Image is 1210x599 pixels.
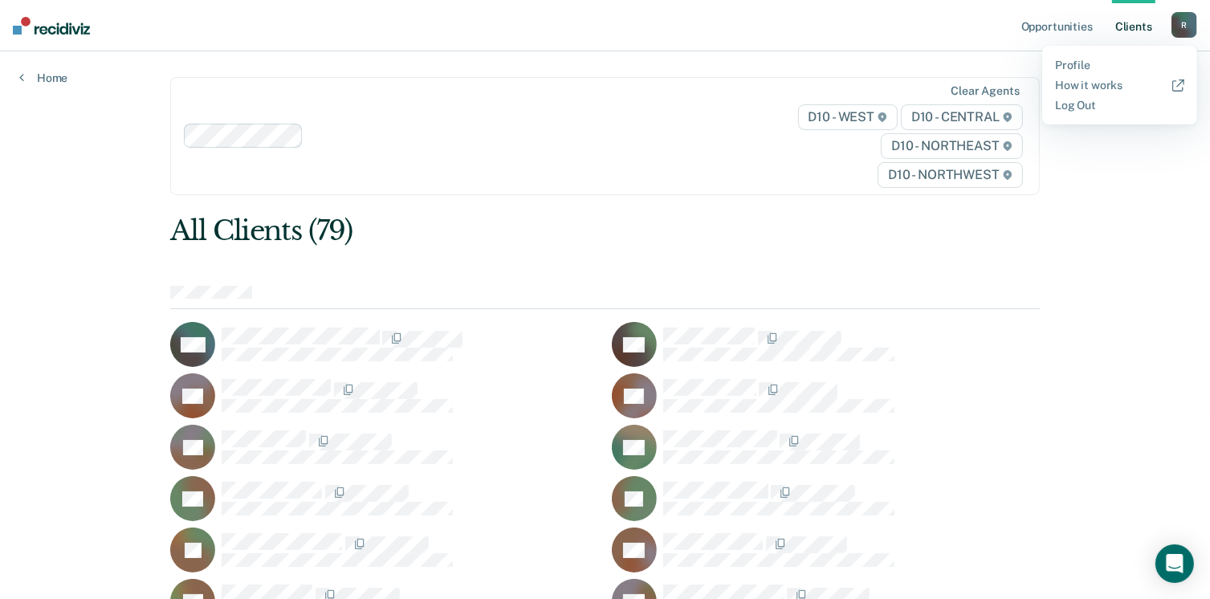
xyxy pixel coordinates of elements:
[951,84,1019,98] div: Clear agents
[878,162,1022,188] span: D10 - NORTHWEST
[19,71,67,85] a: Home
[1171,12,1197,38] button: R
[901,104,1023,130] span: D10 - CENTRAL
[1155,544,1194,583] div: Open Intercom Messenger
[170,214,866,247] div: All Clients (79)
[798,104,898,130] span: D10 - WEST
[1055,79,1184,92] a: How it works
[1055,59,1184,72] a: Profile
[1055,99,1184,112] a: Log Out
[881,133,1022,159] span: D10 - NORTHEAST
[13,17,90,35] img: Recidiviz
